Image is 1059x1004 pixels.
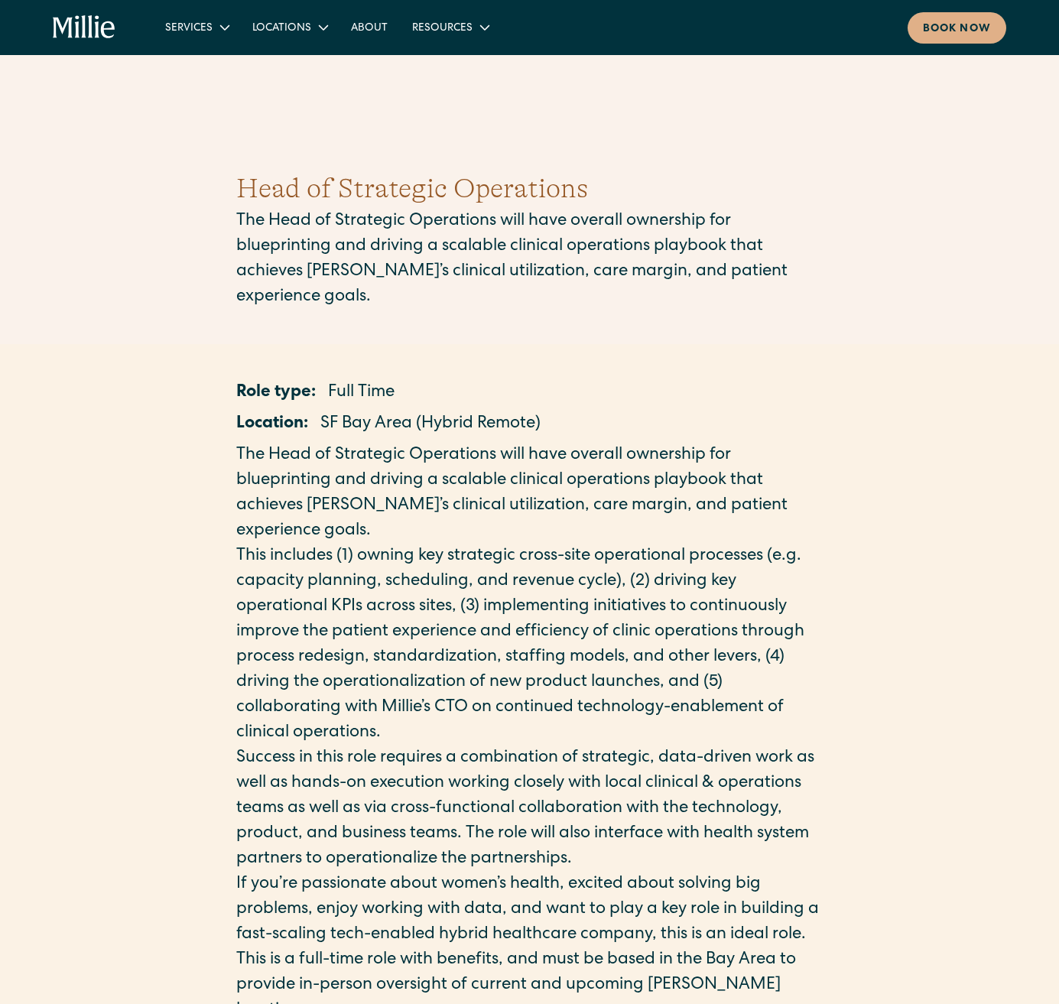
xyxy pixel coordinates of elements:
p: The Head of Strategic Operations will have overall ownership for blueprinting and driving a scala... [236,210,823,310]
p: If you’re passionate about women’s health, excited about solving big problems, enjoy working with... [236,872,823,948]
div: Resources [412,21,473,37]
div: Services [165,21,213,37]
p: Role type: [236,381,316,406]
p: Location: [236,412,308,437]
div: Resources [400,15,500,40]
a: Book now [908,12,1006,44]
div: Locations [240,15,339,40]
div: Services [153,15,240,40]
a: About [339,15,400,40]
p: This includes (1) owning key strategic cross-site operational processes (e.g. capacity planning, ... [236,544,823,746]
div: Locations [252,21,311,37]
h1: Head of Strategic Operations [236,168,823,210]
div: Book now [923,21,991,37]
a: home [53,15,115,40]
p: Full Time [328,381,395,406]
p: Success in this role requires a combination of strategic, data-driven work as well as hands-on ex... [236,746,823,872]
p: The Head of Strategic Operations will have overall ownership for blueprinting and driving a scala... [236,444,823,544]
p: SF Bay Area (Hybrid Remote) [320,412,541,437]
